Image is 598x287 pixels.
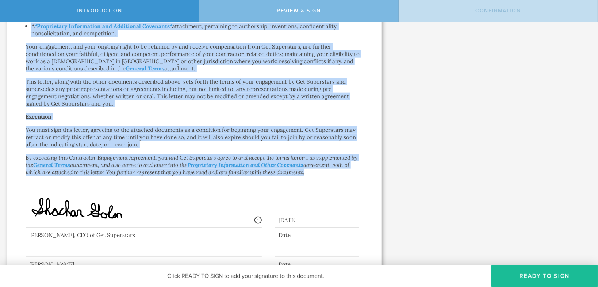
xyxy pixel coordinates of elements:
div: Date [275,261,359,268]
em: By executing this Contractor Engagement Agreement, you and Get Superstars agree to and accept the... [26,154,357,176]
strong: Execution [26,113,51,120]
strong: Proprietary Information and Additional Covenants [37,23,170,30]
div: 聊天小组件 [561,230,598,265]
img: z1Y1GobyfHcAAAAASUVORK5CYII= [29,185,189,229]
button: Ready to Sign [491,265,598,287]
div: [PERSON_NAME] [26,261,262,268]
p: You must sign this letter, agreeing to the attached documents as a condition for beginning your e... [26,126,363,148]
div: [DATE] [275,209,359,228]
span: Confirmation [476,8,521,14]
p: A attachment, pertaining to authorship, inventions, confidentiality, nonsolicitation, and competi... [31,23,363,37]
span: Introduction [77,8,122,14]
a: General Terms [126,65,164,72]
span: Review & sign [277,8,321,14]
a: “ “ [35,23,172,30]
a: General Terms [33,161,70,168]
p: This letter, along with the other documents described above, sets forth the terms of your engagem... [26,78,363,107]
p: Your engagement, and your ongoing right to be retained by and receive compensation from Get Super... [26,43,363,72]
a: Proprietary Information and Other Covenants [187,161,303,168]
iframe: Chat Widget [561,230,598,265]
